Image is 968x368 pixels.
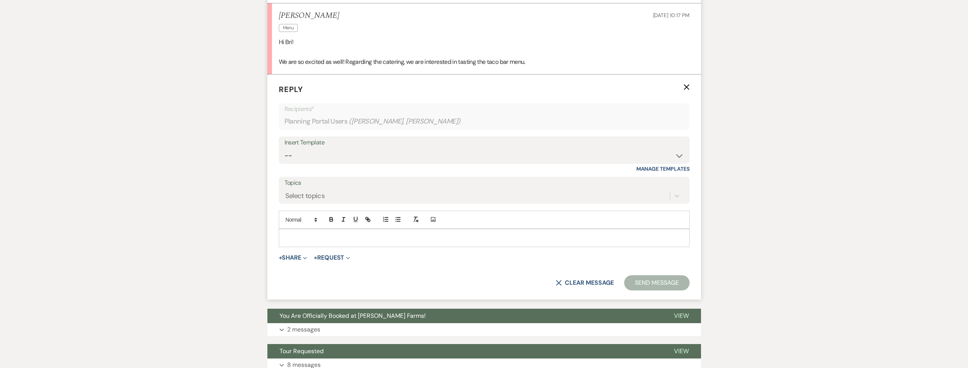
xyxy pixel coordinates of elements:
[285,137,684,148] div: Insert Template
[279,24,298,32] span: Menu
[653,12,690,19] span: [DATE] 10:17 PM
[285,190,325,201] div: Select topics
[280,347,324,355] span: Tour Requested
[279,37,690,47] p: Hi Bri!
[280,312,426,320] span: You Are Officially Booked at [PERSON_NAME] Farms!
[279,255,282,261] span: +
[287,325,320,335] p: 2 messages
[267,309,662,323] button: You Are Officially Booked at [PERSON_NAME] Farms!
[314,255,317,261] span: +
[674,312,689,320] span: View
[349,116,461,127] span: ( [PERSON_NAME], [PERSON_NAME] )
[314,255,350,261] button: Request
[556,280,614,286] button: Clear message
[285,104,684,114] p: Recipients*
[279,255,307,261] button: Share
[267,323,701,336] button: 2 messages
[674,347,689,355] span: View
[279,57,690,67] p: We are so excited as well! Regarding the catering, we are interested in tasting the taco bar menu.
[285,178,684,189] label: Topics
[624,275,689,290] button: Send Message
[285,114,684,129] div: Planning Portal Users
[636,165,690,172] a: Manage Templates
[662,309,701,323] button: View
[662,344,701,358] button: View
[279,84,303,94] span: Reply
[267,344,662,358] button: Tour Requested
[279,11,339,21] h5: [PERSON_NAME]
